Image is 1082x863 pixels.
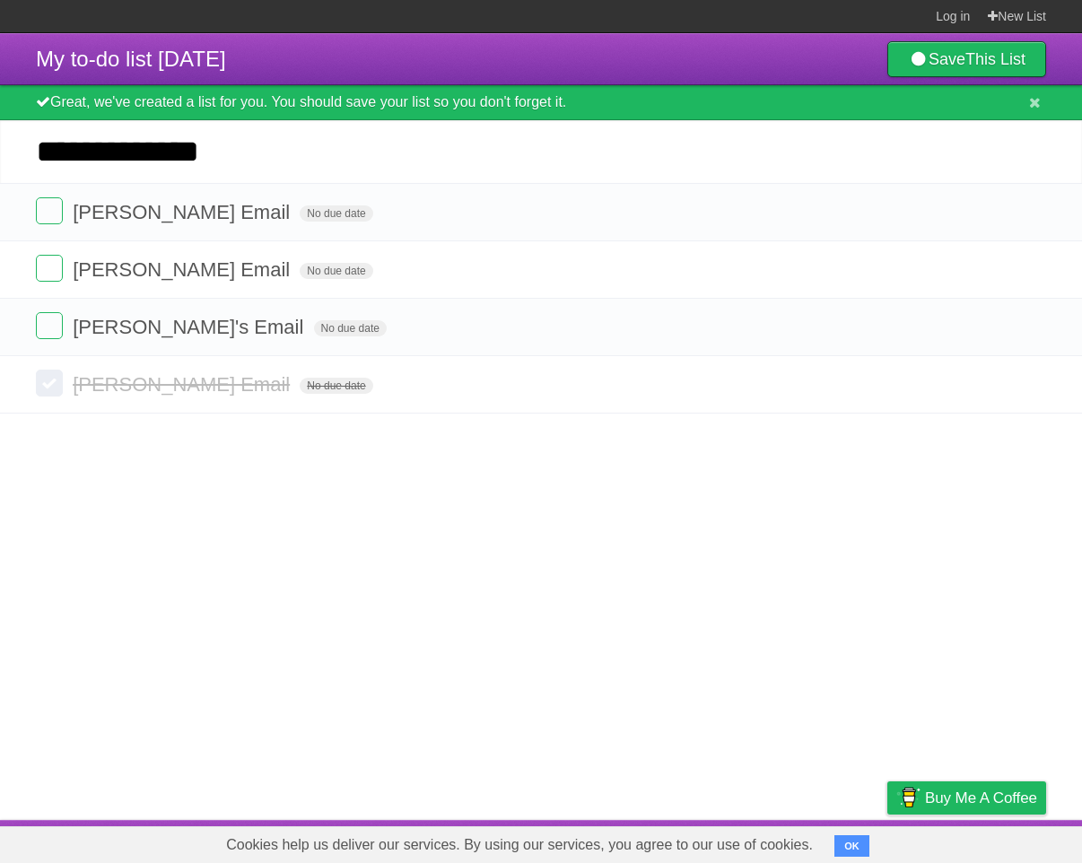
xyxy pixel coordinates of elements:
[925,782,1037,814] span: Buy me a coffee
[300,378,372,394] span: No due date
[887,41,1046,77] a: SaveThis List
[73,258,294,281] span: [PERSON_NAME] Email
[803,824,842,859] a: Terms
[300,263,372,279] span: No due date
[36,370,63,397] label: Done
[314,320,387,336] span: No due date
[208,827,831,863] span: Cookies help us deliver our services. By using our services, you agree to our use of cookies.
[933,824,1046,859] a: Suggest a feature
[73,201,294,223] span: [PERSON_NAME] Email
[965,50,1025,68] b: This List
[896,782,921,813] img: Buy me a coffee
[300,205,372,222] span: No due date
[864,824,911,859] a: Privacy
[649,824,686,859] a: About
[73,373,294,396] span: [PERSON_NAME] Email
[887,781,1046,815] a: Buy me a coffee
[36,312,63,339] label: Done
[36,47,226,71] span: My to-do list [DATE]
[708,824,781,859] a: Developers
[36,197,63,224] label: Done
[36,255,63,282] label: Done
[73,316,308,338] span: [PERSON_NAME]'s Email
[834,835,869,857] button: OK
